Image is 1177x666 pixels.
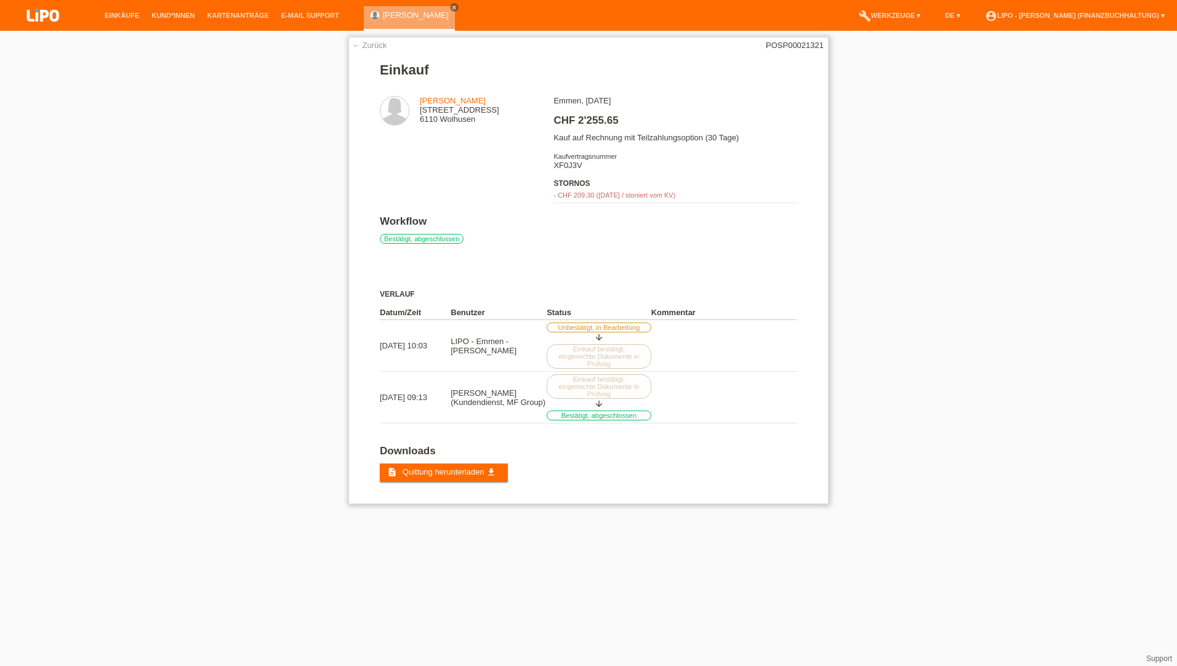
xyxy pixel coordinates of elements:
a: description Quittung herunterladen get_app [380,463,508,482]
a: Kund*innen [145,12,201,19]
h2: Workflow [380,215,797,234]
th: Datum/Zeit [380,305,451,320]
th: Benutzer [451,305,547,320]
label: Einkauf bestätigt, eingereichte Dokumente in Prüfung [547,374,651,399]
h2: Downloads [380,445,797,463]
td: [DATE] 09:13 [380,372,451,423]
label: Bestätigt, abgeschlossen [380,234,464,244]
td: [PERSON_NAME] (Kundendienst, MF Group) [451,372,547,423]
div: [STREET_ADDRESS] 6110 Wolhusen [420,96,499,124]
a: E-Mail Support [275,12,345,19]
a: Kartenanträge [201,12,275,19]
a: close [450,3,459,12]
a: [PERSON_NAME] [383,10,449,20]
i: account_circle [985,10,997,22]
th: Status [547,305,651,320]
span: Quittung herunterladen [403,467,484,476]
label: Bestätigt, abgeschlossen [547,411,651,420]
td: LIPO - Emmen - [PERSON_NAME] [451,320,547,372]
div: Emmen, [DATE] Kauf auf Rechnung mit Teilzahlungsoption (30 Tage) XF0J3V [553,96,797,215]
i: get_app [486,467,496,477]
a: Support [1146,654,1172,663]
i: close [451,4,457,10]
i: arrow_downward [594,399,604,409]
h3: Stornos [553,179,797,188]
a: ← Zurück [352,41,387,50]
a: [PERSON_NAME] [420,96,486,105]
th: Kommentar [651,305,797,320]
div: - CHF 209.30 ([DATE] / stoniert vom KV) [553,191,797,199]
h3: Verlauf [380,290,797,299]
label: Einkauf bestätigt, eingereichte Dokumente in Prüfung [547,344,651,369]
a: account_circleLIPO - [PERSON_NAME] (Finanzbuchhaltung) ▾ [979,12,1171,19]
h1: Einkauf [380,62,797,78]
label: Unbestätigt, in Bearbeitung [547,323,651,332]
i: description [387,467,397,477]
a: Einkäufe [98,12,145,19]
a: DE ▾ [939,12,966,19]
div: POSP00021321 [766,41,824,50]
i: arrow_downward [594,332,604,342]
i: build [859,10,871,22]
a: buildWerkzeuge ▾ [853,12,927,19]
h2: CHF 2'255.65 [553,114,797,133]
td: [DATE] 10:03 [380,320,451,372]
span: Kaufvertragsnummer [553,153,617,160]
a: LIPO pay [12,25,74,34]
